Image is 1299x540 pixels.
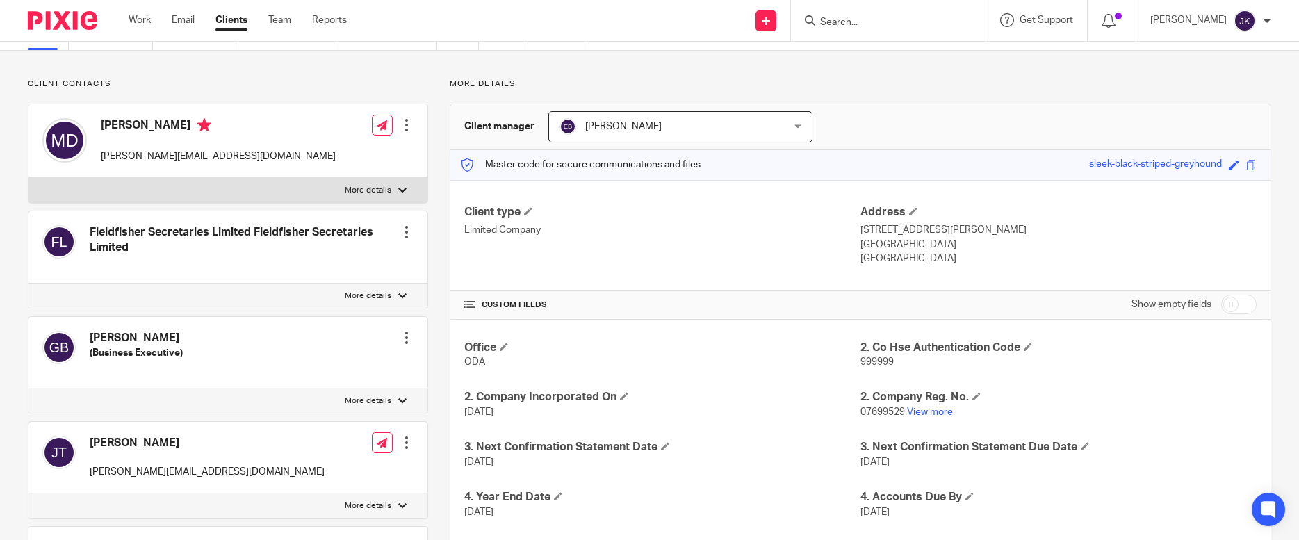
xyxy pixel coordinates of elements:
img: svg%3E [42,118,87,163]
img: svg%3E [42,436,76,469]
span: 999999 [860,357,894,367]
p: Client contacts [28,79,428,90]
p: More details [345,185,391,196]
span: Get Support [1020,15,1073,25]
input: Search [819,17,944,29]
img: svg%3E [559,118,576,135]
h4: 2. Company Incorporated On [464,390,860,404]
p: More details [345,500,391,512]
h4: 2. Co Hse Authentication Code [860,341,1257,355]
p: [STREET_ADDRESS][PERSON_NAME] [860,223,1257,237]
h4: Office [464,341,860,355]
p: Master code for secure communications and files [461,158,701,172]
h4: Address [860,205,1257,220]
label: Show empty fields [1131,297,1211,311]
p: [PERSON_NAME][EMAIL_ADDRESS][DOMAIN_NAME] [101,149,336,163]
span: [DATE] [464,507,493,517]
a: Clients [215,13,247,27]
p: [PERSON_NAME] [1150,13,1227,27]
span: [DATE] [860,507,890,517]
p: [GEOGRAPHIC_DATA] [860,238,1257,252]
p: More details [450,79,1271,90]
span: [DATE] [464,457,493,467]
h4: Fieldfisher Secretaries Limited Fieldfisher Secretaries Limited [90,225,400,255]
a: Reports [312,13,347,27]
img: svg%3E [42,225,76,259]
h3: Client manager [464,120,534,133]
h4: 4. Accounts Due By [860,490,1257,505]
h4: 3. Next Confirmation Statement Due Date [860,440,1257,455]
h4: [PERSON_NAME] [90,331,183,345]
span: ODA [464,357,485,367]
h4: CUSTOM FIELDS [464,300,860,311]
i: Primary [197,118,211,132]
h4: 4. Year End Date [464,490,860,505]
h5: (Business Executive) [90,346,183,360]
img: svg%3E [42,331,76,364]
p: More details [345,395,391,407]
a: Team [268,13,291,27]
p: [PERSON_NAME][EMAIL_ADDRESS][DOMAIN_NAME] [90,465,325,479]
p: [GEOGRAPHIC_DATA] [860,252,1257,265]
div: sleek-black-striped-greyhound [1089,157,1222,173]
span: [DATE] [464,407,493,417]
a: Work [129,13,151,27]
img: Pixie [28,11,97,30]
h4: 3. Next Confirmation Statement Date [464,440,860,455]
img: svg%3E [1234,10,1256,32]
a: Email [172,13,195,27]
span: [PERSON_NAME] [585,122,662,131]
p: Limited Company [464,223,860,237]
h4: [PERSON_NAME] [101,118,336,136]
h4: [PERSON_NAME] [90,436,325,450]
span: 07699529 [860,407,905,417]
a: View more [907,407,953,417]
p: More details [345,291,391,302]
span: [DATE] [860,457,890,467]
h4: Client type [464,205,860,220]
h4: 2. Company Reg. No. [860,390,1257,404]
